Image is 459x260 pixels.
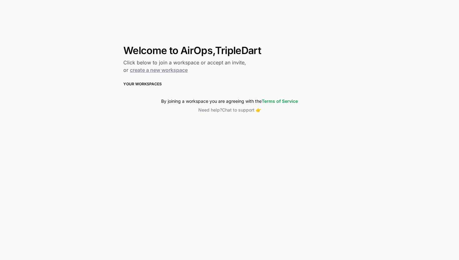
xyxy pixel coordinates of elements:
a: Terms of Service [262,98,298,104]
span: Need help? [198,107,222,112]
a: create a new workspace [130,67,188,73]
span: Chat to support 👉 [222,107,261,112]
h2: Click below to join a workspace or accept an invite, or [123,59,336,74]
button: Need help?Chat to support 👉 [123,107,336,113]
h1: Welcome to AirOps, TripleDart [123,45,336,56]
h3: Your Workspaces [123,81,336,87]
div: By joining a workspace you are agreeing with the [123,98,336,104]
